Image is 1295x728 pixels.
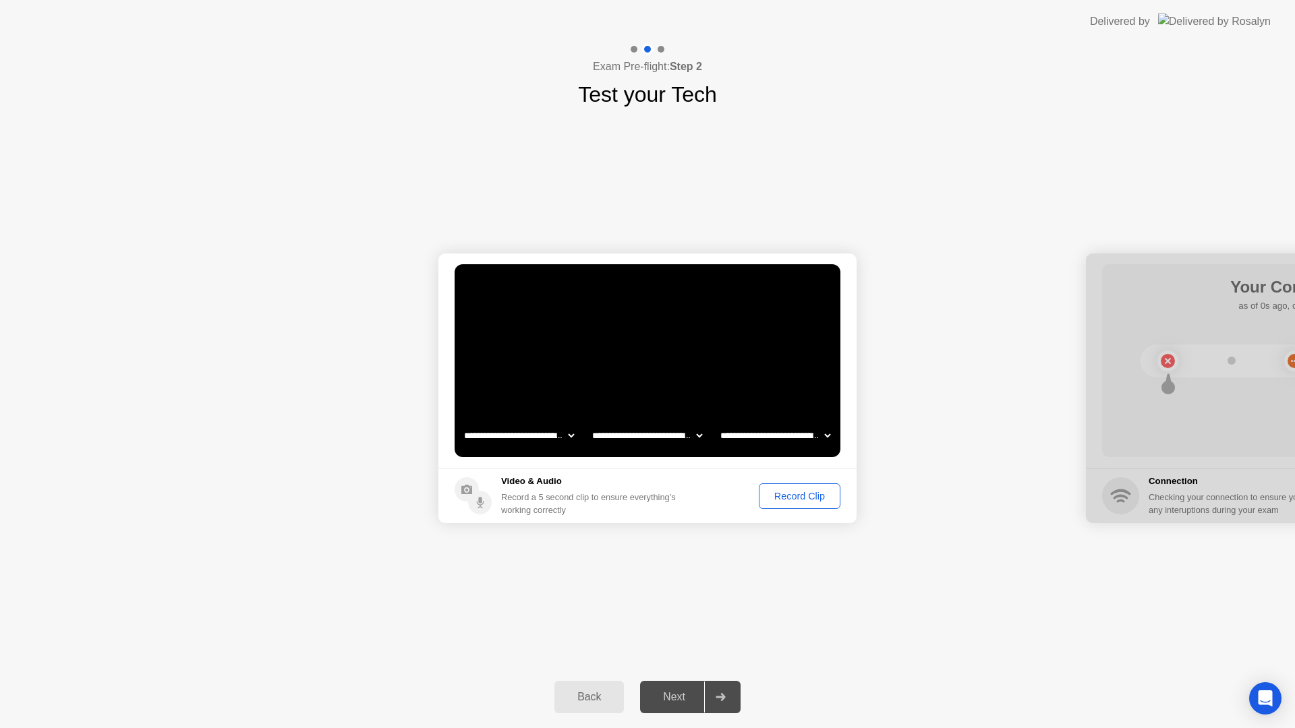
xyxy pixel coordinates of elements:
div: Record Clip [764,491,836,502]
div: Delivered by [1090,13,1150,30]
h4: Exam Pre-flight: [593,59,702,75]
div: Open Intercom Messenger [1249,682,1282,715]
b: Step 2 [670,61,702,72]
select: Available speakers [589,422,705,449]
button: Back [554,681,624,713]
h5: Video & Audio [501,475,681,488]
div: Back [558,691,620,703]
select: Available cameras [461,422,577,449]
div: Record a 5 second clip to ensure everything’s working correctly [501,491,681,516]
button: Next [640,681,741,713]
button: Record Clip [759,483,840,509]
img: Delivered by Rosalyn [1158,13,1271,29]
select: Available microphones [718,422,833,449]
div: Next [644,691,704,703]
h1: Test your Tech [578,78,717,111]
